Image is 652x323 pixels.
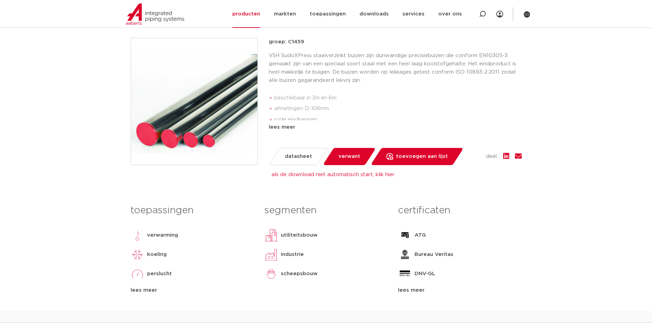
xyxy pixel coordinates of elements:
p: DNV-GL [415,270,435,278]
img: koeling [131,248,144,261]
img: scheepsbouw [264,267,278,281]
p: koeling [147,250,167,259]
img: verwarming [131,228,144,242]
img: DNV-GL [398,267,412,281]
p: Bureau Veritas [415,250,453,259]
img: industrie [264,248,278,261]
p: utiliteitsbouw [281,231,318,239]
li: beschikbaar in 3m en 6m [274,93,522,104]
h3: certificaten [398,204,521,217]
p: perslucht [147,270,172,278]
p: verwarming [147,231,178,239]
p: groep: C1459 [269,38,522,46]
li: afmetingen 12-108mm [274,103,522,114]
span: verwant [339,151,360,162]
a: als de download niet automatisch start, klik hier [272,172,395,177]
p: VSH SudoXPress staalverzinkt buizen zijn dunwandige precisiebuizen die conform EN10305-3 gemaakt ... [269,52,522,85]
img: Product Image for VSH SudoXPress Staalverzinkt buis [131,38,257,165]
span: toevoegen aan lijst [396,151,448,162]
a: verwant [322,148,376,165]
p: industrie [281,250,304,259]
li: rode eindkappen [274,114,522,125]
p: scheepsbouw [281,270,318,278]
div: lees meer [398,286,521,294]
span: deel: [486,152,498,161]
img: Bureau Veritas [398,248,412,261]
img: perslucht [131,267,144,281]
div: lees meer [269,123,522,131]
a: datasheet [268,148,328,165]
p: ATG [415,231,426,239]
img: ATG [398,228,412,242]
div: lees meer [131,286,254,294]
span: datasheet [285,151,312,162]
h3: toepassingen [131,204,254,217]
h3: segmenten [264,204,388,217]
img: utiliteitsbouw [264,228,278,242]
